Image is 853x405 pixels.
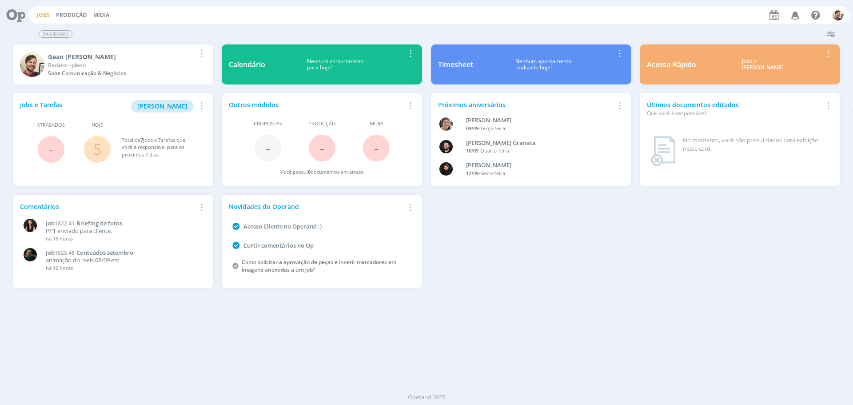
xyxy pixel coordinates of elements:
[229,100,405,109] div: Outros módulos
[243,222,322,230] a: Acesso Cliente no Operand :)
[131,101,194,110] a: [PERSON_NAME]
[466,147,478,154] span: 10/09
[76,219,122,227] span: Briefing de fotos
[93,11,109,19] a: Mídia
[13,44,213,84] a: GGean [PERSON_NAME]Redator -plenoSobe Comunicação & Negócios
[647,109,823,117] div: Que você é responsável
[46,265,73,271] span: há 16 horas
[466,139,610,148] div: Bruno Corralo Granata
[37,121,65,129] span: Atrasados
[308,168,311,175] span: 0
[266,138,270,157] span: -
[49,140,53,159] span: -
[466,125,478,132] span: 09/09
[243,241,314,249] a: Curtir comentários no Op
[832,7,844,23] button: G
[466,161,610,170] div: Luana da Silva de Andrade
[48,69,196,77] div: Sobe Comunicação & Negócios
[242,258,396,273] a: Como solicitar a aprovação de peças e inserir marcadores em imagens anexadas a um job?
[48,52,196,61] div: Gean Paulo Naue
[229,59,265,70] div: Calendário
[24,248,37,261] img: M
[229,202,405,211] div: Novidades do Operand
[703,58,823,71] div: Jobs > [PERSON_NAME]
[131,100,194,112] button: [PERSON_NAME]
[308,120,336,128] span: Produção
[93,140,101,159] a: 5
[466,147,610,155] div: -
[24,219,37,232] img: I
[137,102,187,110] span: [PERSON_NAME]
[34,12,52,19] button: Jobs
[46,249,201,257] a: Job1825.48Conteúdos setembro
[53,12,90,19] button: Produção
[48,61,196,69] div: Redator -pleno
[439,117,453,131] img: A
[37,11,50,19] a: Jobs
[265,58,405,71] div: Nenhum compromisso para hoje!
[20,202,196,211] div: Comentários
[76,249,133,257] span: Conteúdos setembro
[46,235,73,242] span: há 16 horas
[55,220,75,227] span: 1822.41
[466,170,478,176] span: 12/09
[647,100,823,117] div: Últimos documentos editados
[466,170,610,177] div: -
[46,228,201,235] p: PPT enviado para cliente.
[833,9,844,20] img: G
[683,136,829,153] div: No momento, você não possui dados para exibição neste card.
[20,100,196,112] div: Jobs e Tarefas
[647,59,696,70] div: Acesso Rápido
[466,125,610,132] div: -
[370,120,383,128] span: Mídia
[122,136,197,159] div: Total de Jobs e Tarefas que você é responsável para os próximos 7 dias
[254,120,282,128] span: Propostas
[480,125,505,132] span: Terça-feira
[480,147,509,154] span: Quarta-feira
[55,249,75,257] span: 1825.48
[140,136,143,143] span: 7
[20,52,44,77] img: G
[431,44,631,84] a: TimesheetNenhum apontamentorealizado hoje!
[56,11,87,19] a: Produção
[439,162,453,176] img: L
[39,30,72,38] span: Dashboard
[91,12,112,19] button: Mídia
[650,136,676,166] img: dashboard_not_found.png
[438,100,614,109] div: Próximos aniversários
[46,257,201,264] p: animação do reels 08/09 em
[92,121,103,129] span: Hoje
[280,168,364,176] div: Você possui documentos em atraso
[438,59,473,70] div: Timesheet
[466,116,610,125] div: Aline Beatriz Jackisch
[480,170,505,176] span: Sexta-feira
[473,58,614,71] div: Nenhum apontamento realizado hoje!
[46,220,201,227] a: Job1822.41Briefing de fotos
[320,138,324,157] span: -
[374,138,379,157] span: -
[439,140,453,153] img: B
